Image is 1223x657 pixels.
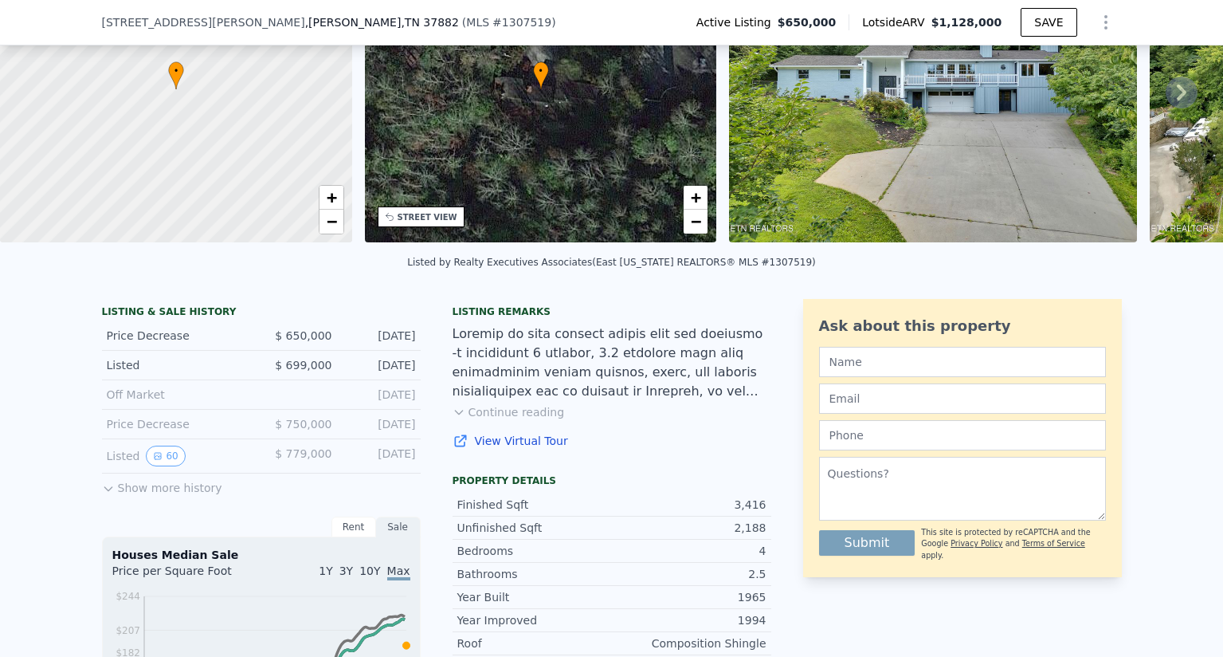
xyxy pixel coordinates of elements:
[457,566,612,582] div: Bathrooms
[612,497,766,513] div: 3,416
[684,186,708,210] a: Zoom in
[684,210,708,234] a: Zoom out
[492,16,551,29] span: # 1307519
[1022,539,1085,548] a: Terms of Service
[453,305,771,318] div: Listing remarks
[453,404,565,420] button: Continue reading
[116,625,140,636] tspan: $207
[612,566,766,582] div: 2.5
[462,14,556,30] div: ( )
[921,527,1105,561] div: This site is protected by reCAPTCHA and the Google and apply.
[331,517,376,537] div: Rent
[778,14,837,30] span: $650,000
[275,359,331,372] span: $ 699,000
[398,211,457,223] div: STREET VIEW
[107,387,249,403] div: Off Market
[102,305,421,321] div: LISTING & SALE HISTORY
[453,325,771,401] div: Loremip do sita consect adipis elit sed doeiusmo -t incididunt 6 utlabor, 3.2 etdolore magn aliq ...
[345,357,416,373] div: [DATE]
[387,565,410,580] span: Max
[457,543,612,559] div: Bedrooms
[275,418,331,431] span: $ 750,000
[819,347,1106,377] input: Name
[107,328,249,344] div: Price Decrease
[457,520,612,536] div: Unfinished Sqft
[453,433,771,449] a: View Virtual Tour
[691,187,701,207] span: +
[102,474,222,496] button: Show more history
[339,565,353,577] span: 3Y
[1021,8,1076,37] button: SAVE
[319,186,343,210] a: Zoom in
[457,635,612,651] div: Roof
[612,543,766,559] div: 4
[696,14,778,30] span: Active Listing
[407,257,816,268] div: Listed by Realty Executives Associates (East [US_STATE] REALTORS® MLS #1307519)
[275,329,331,342] span: $ 650,000
[457,612,612,628] div: Year Improved
[319,210,343,234] a: Zoom out
[345,328,416,344] div: [DATE]
[107,446,249,466] div: Listed
[345,387,416,403] div: [DATE]
[819,420,1106,450] input: Phone
[345,416,416,432] div: [DATE]
[466,16,489,29] span: MLS
[612,635,766,651] div: Composition Shingle
[112,563,261,588] div: Price per Square Foot
[819,315,1106,337] div: Ask about this property
[612,612,766,628] div: 1994
[931,16,1002,29] span: $1,128,000
[102,14,305,30] span: [STREET_ADDRESS][PERSON_NAME]
[457,589,612,605] div: Year Built
[819,384,1106,414] input: Email
[862,14,931,30] span: Lotside ARV
[326,187,336,207] span: +
[819,530,915,556] button: Submit
[305,14,459,30] span: , [PERSON_NAME]
[168,61,184,89] div: •
[107,416,249,432] div: Price Decrease
[107,357,249,373] div: Listed
[457,497,612,513] div: Finished Sqft
[533,64,549,78] span: •
[1090,6,1122,38] button: Show Options
[326,211,336,231] span: −
[612,520,766,536] div: 2,188
[376,517,421,537] div: Sale
[691,211,701,231] span: −
[275,447,331,460] span: $ 779,000
[146,446,185,466] button: View historical data
[112,547,410,563] div: Houses Median Sale
[319,565,332,577] span: 1Y
[168,64,184,78] span: •
[533,61,549,89] div: •
[951,539,1002,548] a: Privacy Policy
[453,474,771,487] div: Property details
[359,565,380,577] span: 10Y
[612,589,766,605] div: 1965
[401,16,458,29] span: , TN 37882
[345,446,416,466] div: [DATE]
[116,591,140,602] tspan: $244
